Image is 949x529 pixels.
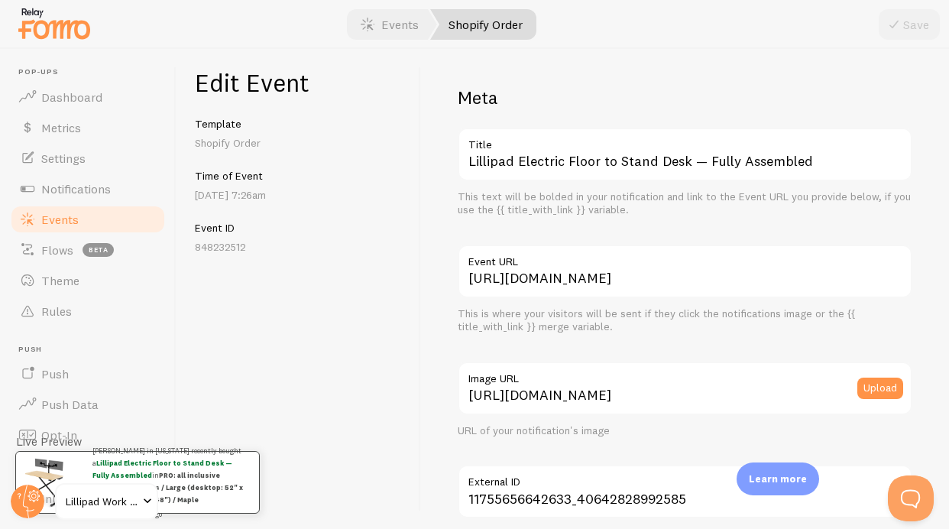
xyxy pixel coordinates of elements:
[195,187,402,203] p: [DATE] 7:26am
[9,204,167,235] a: Events
[9,389,167,420] a: Push Data
[195,67,402,99] h1: Edit Event
[16,4,92,43] img: fomo-relay-logo-orange.svg
[737,462,819,495] div: Learn more
[749,472,807,486] p: Learn more
[41,212,79,227] span: Events
[458,245,912,271] label: Event URL
[9,296,167,326] a: Rules
[41,151,86,166] span: Settings
[41,242,73,258] span: Flows
[857,378,903,399] button: Upload
[458,307,912,334] div: This is where your visitors will be sent if they click the notifications image or the {{ title_wi...
[41,427,77,443] span: Opt-In
[41,273,79,288] span: Theme
[9,82,167,112] a: Dashboard
[41,89,102,105] span: Dashboard
[9,359,167,389] a: Push
[41,397,99,412] span: Push Data
[458,128,912,154] label: Title
[195,239,402,255] p: 848232512
[458,465,912,491] label: External ID
[9,420,167,450] a: Opt-In
[195,221,402,235] h5: Event ID
[888,475,934,521] iframe: Help Scout Beacon - Open
[195,117,402,131] h5: Template
[195,135,402,151] p: Shopify Order
[9,143,167,174] a: Settings
[41,303,72,319] span: Rules
[9,174,167,204] a: Notifications
[41,181,111,196] span: Notifications
[9,112,167,143] a: Metrics
[9,235,167,265] a: Flows beta
[195,169,402,183] h5: Time of Event
[41,366,69,381] span: Push
[66,492,138,511] span: Lillipad Work Solutions
[458,362,912,388] label: Image URL
[55,483,158,520] a: Lillipad Work Solutions
[458,190,912,217] div: This text will be bolded in your notification and link to the Event URL you provide below, if you...
[458,86,912,109] h2: Meta
[458,424,912,438] div: URL of your notification's image
[18,67,167,77] span: Pop-ups
[18,345,167,355] span: Push
[83,243,114,257] span: beta
[41,120,81,135] span: Metrics
[9,265,167,296] a: Theme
